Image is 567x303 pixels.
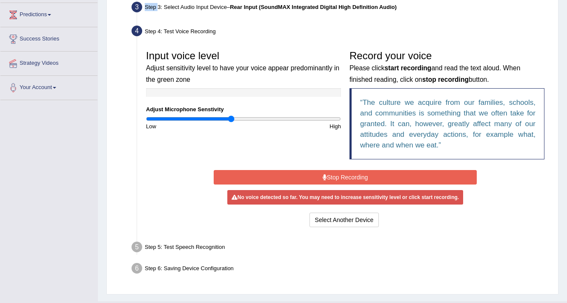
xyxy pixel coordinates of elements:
[0,76,97,97] a: Your Account
[0,27,97,49] a: Success Stories
[360,98,535,149] q: The culture we acquire from our families, schools, and communities is something that we often tak...
[422,76,469,83] b: stop recording
[146,50,341,84] h3: Input voice level
[243,122,345,130] div: High
[128,260,554,279] div: Step 6: Saving Device Configuration
[142,122,243,130] div: Low
[349,50,544,84] h3: Record your voice
[146,105,224,113] label: Adjust Microphone Senstivity
[349,64,520,83] small: Please click and read the text aloud. When finished reading, click on button.
[227,190,463,205] div: No voice detected so far. You may need to increase sensitivity level or click start recording.
[214,170,476,185] button: Stop Recording
[128,239,554,258] div: Step 5: Test Speech Recognition
[128,23,554,42] div: Step 4: Test Voice Recording
[230,4,397,10] b: Rear Input (SoundMAX Integrated Digital High Definition Audio)
[227,4,397,10] span: –
[0,52,97,73] a: Strategy Videos
[146,64,339,83] small: Adjust sensitivity level to have your voice appear predominantly in the green zone
[0,3,97,24] a: Predictions
[309,213,379,227] button: Select Another Device
[384,64,431,72] b: start recording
